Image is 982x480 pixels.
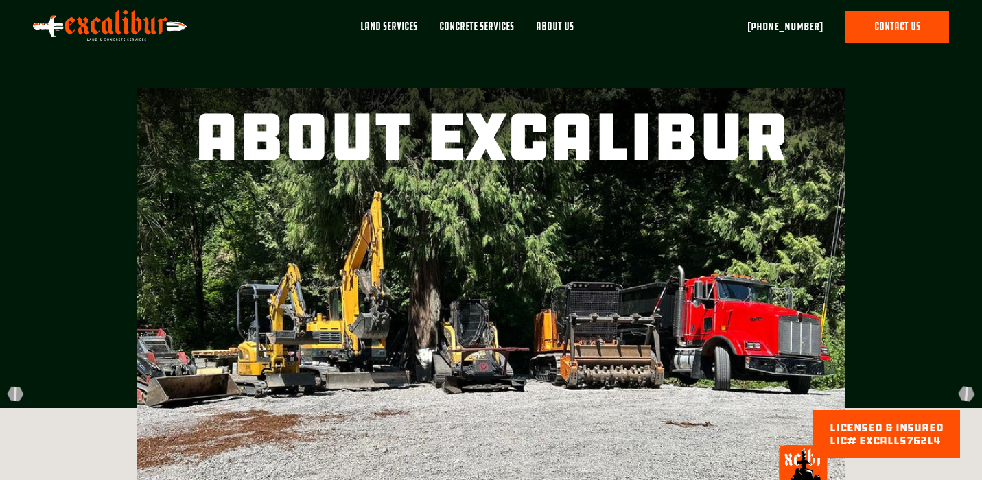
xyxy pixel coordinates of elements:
a: [PHONE_NUMBER] [747,19,823,35]
div: About Us [536,19,574,34]
h1: about Excalibur [194,104,788,170]
div: licensed & Insured lic# EXCALLS762L4 [830,421,944,447]
a: About Us [525,11,585,53]
a: contact us [845,11,949,43]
